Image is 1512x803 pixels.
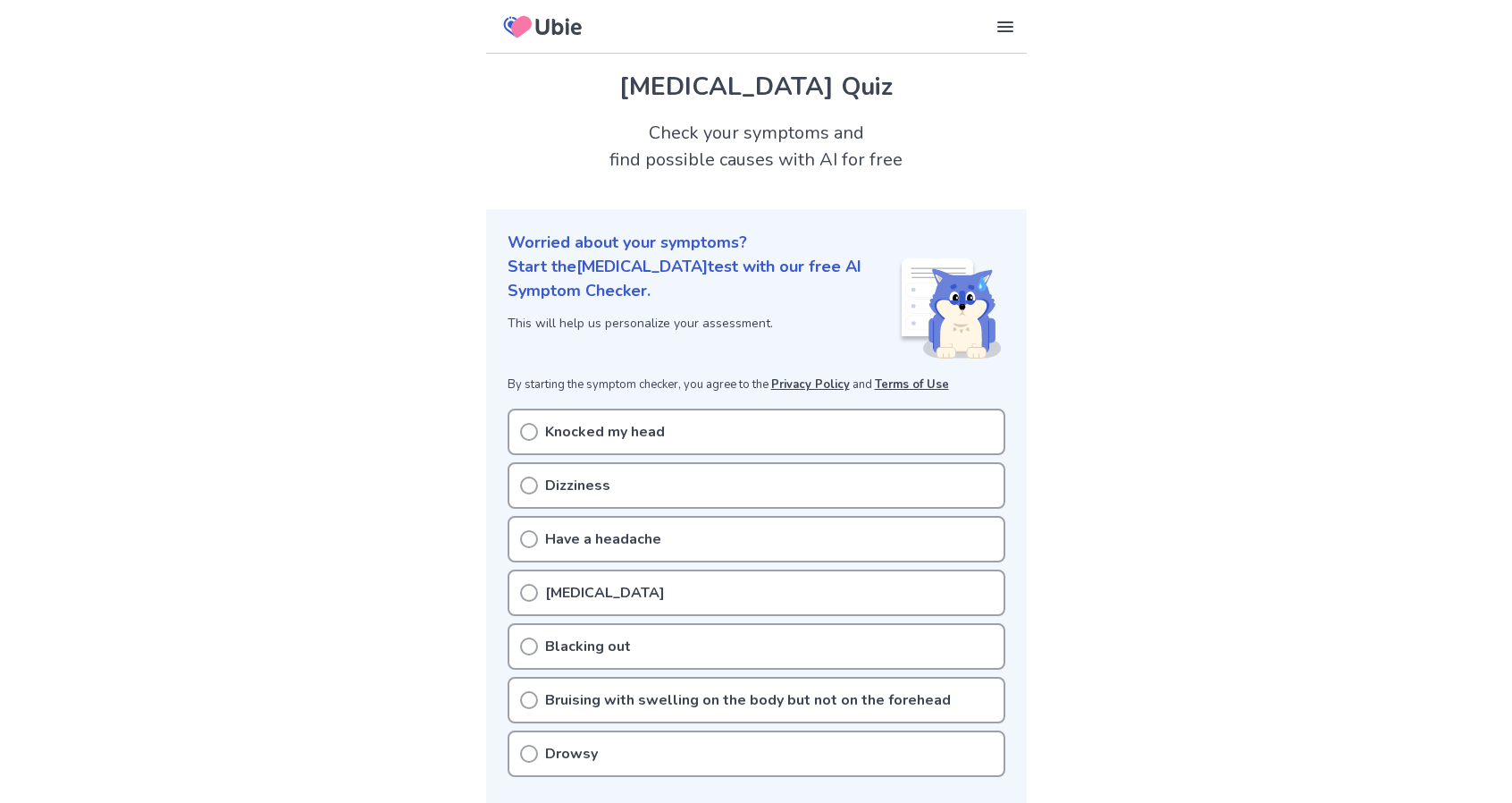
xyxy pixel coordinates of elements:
[771,376,850,393] a: Privacy Policy
[545,475,610,496] p: Dizziness
[898,258,1002,359] img: Shiba
[545,743,598,765] p: Drowsy
[508,314,898,333] p: This will help us personalize your assessment.
[508,255,898,303] p: Start the [MEDICAL_DATA] test with our free AI Symptom Checker.
[545,528,661,550] p: Have a headache
[545,636,631,657] p: Blacking out
[545,689,951,711] p: Bruising with swelling on the body but not on the forehead
[486,120,1027,173] h2: Check your symptoms and find possible causes with AI for free
[508,68,1005,106] h1: [MEDICAL_DATA] Quiz
[508,231,1005,255] p: Worried about your symptoms?
[545,582,665,604] p: [MEDICAL_DATA]
[508,376,1005,394] p: By starting the symptom checker, you agree to the and
[875,376,949,393] a: Terms of Use
[545,421,665,443] p: Knocked my head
